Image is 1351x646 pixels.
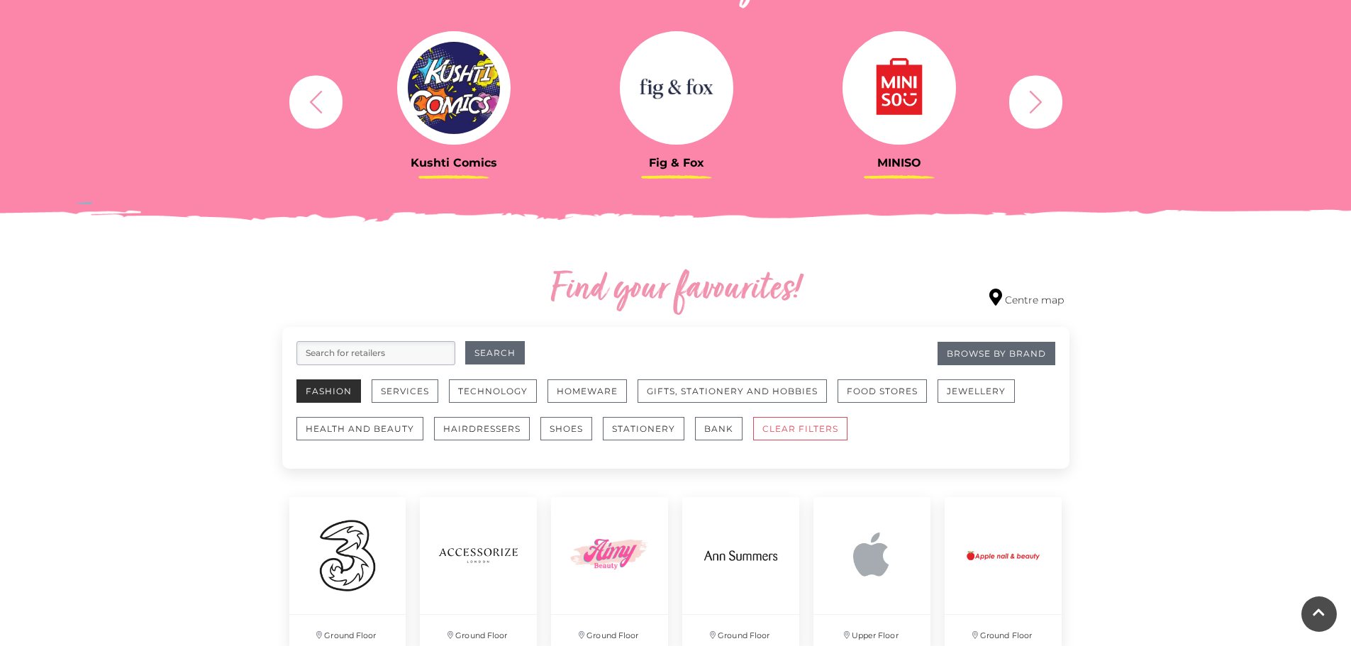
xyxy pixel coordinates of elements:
[753,417,847,440] button: CLEAR FILTERS
[465,341,525,364] button: Search
[799,156,1000,169] h3: MINISO
[540,417,603,455] a: Shoes
[838,379,927,403] button: Food Stores
[296,379,372,417] a: Fashion
[547,379,627,403] button: Homeware
[296,417,434,455] a: Health and Beauty
[989,289,1064,308] a: Centre map
[753,417,858,455] a: CLEAR FILTERS
[938,379,1015,403] button: Jewellery
[296,379,361,403] button: Fashion
[695,417,743,440] button: Bank
[938,342,1055,365] a: Browse By Brand
[540,417,592,440] button: Shoes
[695,417,753,455] a: Bank
[576,156,777,169] h3: Fig & Fox
[547,379,638,417] a: Homeware
[603,417,695,455] a: Stationery
[638,379,827,403] button: Gifts, Stationery and Hobbies
[372,379,449,417] a: Services
[434,417,540,455] a: Hairdressers
[449,379,537,403] button: Technology
[296,341,455,365] input: Search for retailers
[353,156,555,169] h3: Kushti Comics
[434,417,530,440] button: Hairdressers
[638,379,838,417] a: Gifts, Stationery and Hobbies
[296,417,423,440] button: Health and Beauty
[449,379,547,417] a: Technology
[838,379,938,417] a: Food Stores
[417,267,935,313] h2: Find your favourites!
[372,379,438,403] button: Services
[603,417,684,440] button: Stationery
[938,379,1025,417] a: Jewellery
